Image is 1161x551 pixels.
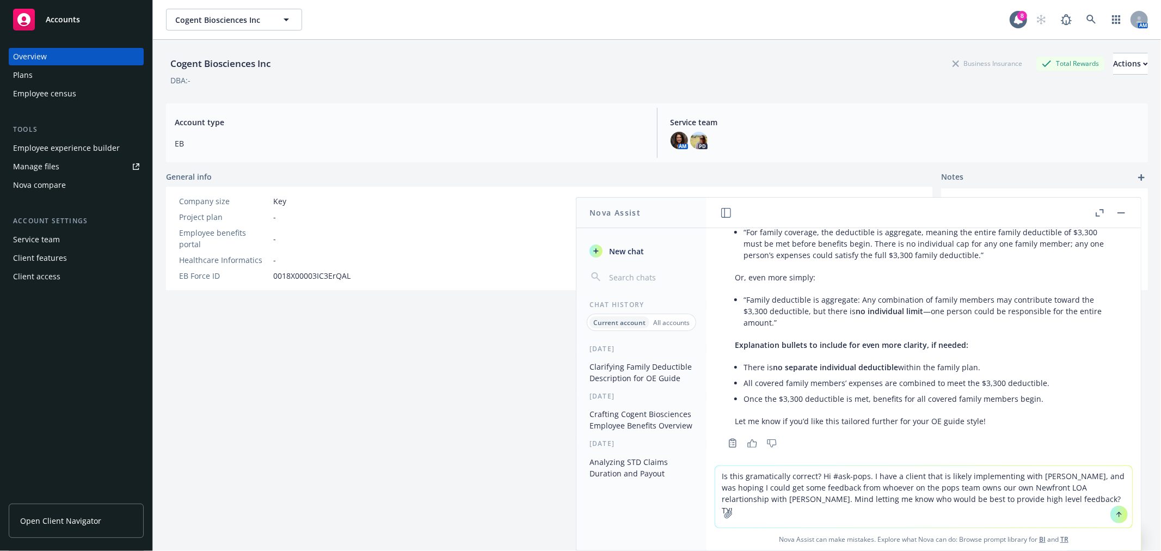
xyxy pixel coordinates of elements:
[671,117,1140,128] span: Service team
[744,391,1113,407] li: Once the $3,300 deductible is met, benefits for all covered family members begin.
[166,171,212,182] span: General info
[1113,53,1148,74] div: Actions
[941,171,963,184] span: Notes
[179,254,269,266] div: Healthcare Informatics
[585,358,698,387] button: Clarifying Family Deductible Description for OE Guide
[735,415,1113,427] p: Let me know if you’d like this tailored further for your OE guide style!
[671,132,688,149] img: photo
[744,224,1113,263] li: “For family coverage, the deductible is aggregate, meaning the entire family deductible of $3,300...
[1017,11,1027,21] div: 8
[13,139,120,157] div: Employee experience builder
[576,391,707,401] div: [DATE]
[1113,53,1148,75] button: Actions
[170,75,191,86] div: DBA: -
[9,216,144,226] div: Account settings
[589,207,641,218] h1: Nova Assist
[735,340,968,350] span: Explanation bullets to include for even more clarity, if needed:
[1036,57,1104,70] div: Total Rewards
[585,241,698,261] button: New chat
[744,375,1113,391] li: All covered family members’ expenses are combined to meet the $3,300 deductible.
[735,272,1113,283] p: Or, even more simply:
[273,270,351,281] span: 0018X00003IC3ErQAL
[1105,9,1127,30] a: Switch app
[744,359,1113,375] li: There is within the family plan.
[576,300,707,309] div: Chat History
[9,268,144,285] a: Client access
[690,132,708,149] img: photo
[947,57,1028,70] div: Business Insurance
[9,176,144,194] a: Nova compare
[13,158,59,175] div: Manage files
[273,254,276,266] span: -
[9,249,144,267] a: Client features
[607,270,693,285] input: Search chats
[13,249,67,267] div: Client features
[593,318,646,327] p: Current account
[576,439,707,448] div: [DATE]
[744,292,1113,330] li: “Family deductible is aggregate: Any combination of family members may contribute toward the $3,3...
[1060,535,1068,544] a: TR
[9,124,144,135] div: Tools
[576,344,707,353] div: [DATE]
[653,318,690,327] p: All accounts
[175,117,644,128] span: Account type
[9,4,144,35] a: Accounts
[9,139,144,157] a: Employee experience builder
[9,85,144,102] a: Employee census
[46,15,80,24] span: Accounts
[1135,171,1148,184] a: add
[175,14,269,26] span: Cogent Biosciences Inc
[179,227,269,250] div: Employee benefits portal
[715,466,1132,528] textarea: Is this gramatically correct? Hi #ask-pops. I have a client that is likely implementing with [PER...
[13,231,60,248] div: Service team
[179,211,269,223] div: Project plan
[13,176,66,194] div: Nova compare
[166,9,302,30] button: Cogent Biosciences Inc
[1039,535,1046,544] a: BI
[763,436,781,451] button: Thumbs down
[13,268,60,285] div: Client access
[273,211,276,223] span: -
[166,57,275,71] div: Cogent Biosciences Inc
[585,405,698,434] button: Crafting Cogent Biosciences Employee Benefits Overview
[13,66,33,84] div: Plans
[9,66,144,84] a: Plans
[179,195,269,207] div: Company size
[20,515,101,526] span: Open Client Navigator
[1055,9,1077,30] a: Report a Bug
[773,362,898,372] span: no separate individual deductible
[856,306,923,316] span: no individual limit
[9,231,144,248] a: Service team
[175,138,644,149] span: EB
[9,48,144,65] a: Overview
[13,85,76,102] div: Employee census
[273,233,276,244] span: -
[711,528,1137,550] span: Nova Assist can make mistakes. Explore what Nova can do: Browse prompt library for and
[273,195,286,207] span: Key
[1080,9,1102,30] a: Search
[728,438,738,448] svg: Copy to clipboard
[1030,9,1052,30] a: Start snowing
[179,270,269,281] div: EB Force ID
[585,453,698,482] button: Analyzing STD Claims Duration and Payout
[13,48,47,65] div: Overview
[9,158,144,175] a: Manage files
[607,246,644,257] span: New chat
